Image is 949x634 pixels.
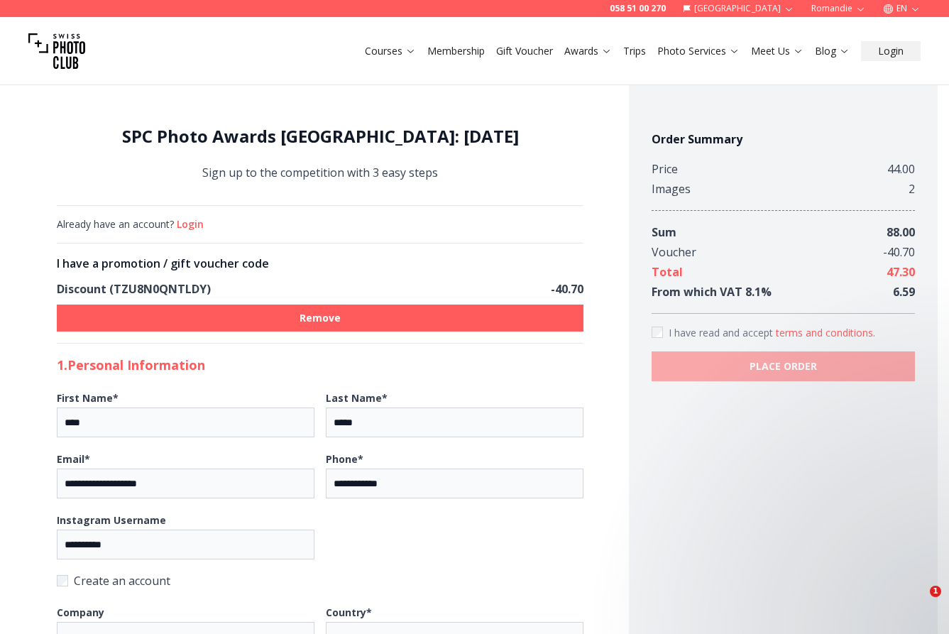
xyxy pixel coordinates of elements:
[57,125,583,182] div: Sign up to the competition with 3 easy steps
[57,408,314,437] input: First Name*
[57,575,68,586] input: Create an account
[652,159,678,179] div: Price
[652,262,683,282] div: Total
[893,284,915,300] span: 6.59
[745,41,809,61] button: Meet Us
[652,131,915,148] h4: Order Summary
[57,279,211,299] div: Discount (TZU8N0QNTLDY)
[776,326,875,340] button: Accept termsI have read and accept
[815,44,850,58] a: Blog
[809,41,855,61] button: Blog
[326,469,583,498] input: Phone*
[657,44,740,58] a: Photo Services
[57,452,90,466] b: Email *
[326,452,363,466] b: Phone *
[57,217,583,231] div: Already have an account?
[57,391,119,405] b: First Name *
[652,41,745,61] button: Photo Services
[57,469,314,498] input: Email*
[490,41,559,61] button: Gift Voucher
[57,355,583,375] h2: 1. Personal Information
[901,586,935,620] iframe: Intercom live chat
[365,44,416,58] a: Courses
[300,311,341,325] b: Remove
[57,513,166,527] b: Instagram Username
[57,125,583,148] h1: SPC Photo Awards [GEOGRAPHIC_DATA]: [DATE]
[652,282,772,302] div: From which VAT 8.1 %
[427,44,485,58] a: Membership
[326,606,372,619] b: Country *
[909,179,915,199] div: 2
[930,586,941,597] span: 1
[28,23,85,80] img: Swiss photo club
[177,217,204,231] button: Login
[359,41,422,61] button: Courses
[883,242,915,262] div: - 40.70
[669,326,776,339] span: I have read and accept
[610,3,666,14] a: 058 51 00 270
[57,606,104,619] b: Company
[618,41,652,61] button: Trips
[861,41,921,61] button: Login
[887,264,915,280] span: 47.30
[326,391,388,405] b: Last Name *
[57,305,583,332] button: Remove
[751,44,803,58] a: Meet Us
[652,242,696,262] div: Voucher
[564,44,612,58] a: Awards
[750,359,817,373] b: PLACE ORDER
[57,530,314,559] input: Instagram Username
[652,327,663,338] input: Accept terms
[652,222,676,242] div: Sum
[559,41,618,61] button: Awards
[422,41,490,61] button: Membership
[57,255,583,272] h3: I have a promotion / gift voucher code
[496,44,553,58] a: Gift Voucher
[57,571,583,591] label: Create an account
[326,408,583,437] input: Last Name*
[652,179,691,199] div: Images
[887,159,915,179] div: 44.00
[623,44,646,58] a: Trips
[887,224,915,240] span: 88.00
[652,351,915,381] button: PLACE ORDER
[551,281,583,297] span: - 40.70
